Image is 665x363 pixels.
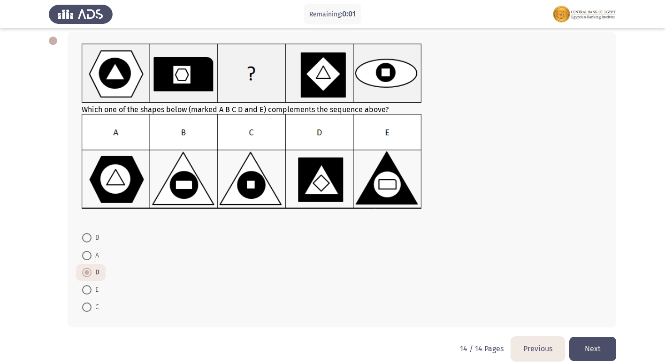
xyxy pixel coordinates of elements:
[460,344,504,353] p: 14 / 14 Pages
[92,267,99,278] span: D
[92,302,99,313] span: C
[511,337,565,361] button: load previous page
[92,284,99,295] span: E
[49,1,113,27] img: Assess Talent Management logo
[569,337,616,361] button: load next page
[92,250,99,261] span: A
[82,44,602,220] div: Which one of the shapes below (marked A B C D and E) complements the sequence above?
[309,8,356,20] p: Remaining:
[82,44,422,103] img: UkFYMDA5MUEucG5nMTYyMjAzMzE3MTk3Nw==.png
[92,232,99,243] span: B
[342,9,356,18] span: 0:01
[82,114,422,209] img: UkFYMDA5MUIucG5nMTYyMjAzMzI0NzA2Ng==.png
[552,1,616,27] img: Assessment logo of FOCUS Assessment 3 Modules EN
